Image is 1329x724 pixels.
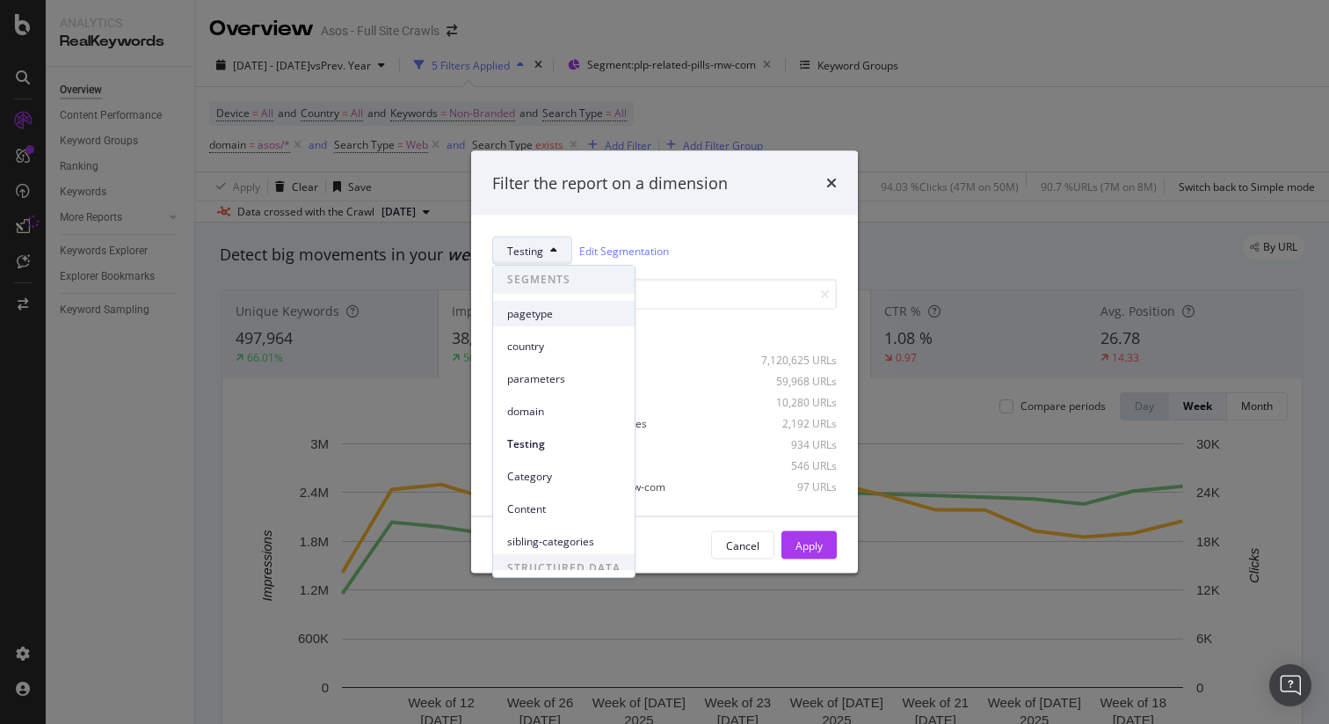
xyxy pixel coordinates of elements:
div: 97 URLs [751,479,837,494]
span: pagetype [507,306,621,322]
span: country [507,339,621,355]
button: Cancel [711,531,774,559]
input: Search [492,279,837,310]
span: Testing [507,243,543,258]
div: 10,280 URLs [751,394,837,409]
div: Open Intercom Messenger [1269,664,1311,706]
div: modal [471,150,858,574]
button: Testing [492,237,572,265]
div: 2,192 URLs [751,415,837,430]
span: domain [507,404,621,420]
span: SEGMENTS [493,266,635,294]
div: 59,968 URLs [751,373,837,388]
div: 7,120,625 URLs [751,352,837,367]
div: Filter the report on a dimension [492,172,728,194]
div: Select all data available [492,324,837,339]
div: times [826,172,837,194]
div: Apply [795,538,823,552]
a: Edit Segmentation [579,241,669,260]
span: Category [507,469,621,485]
span: STRUCTURED DATA [493,554,635,582]
span: Testing [507,436,621,452]
div: Cancel [726,538,759,552]
span: sibling-categories [507,534,621,550]
button: Apply [781,531,837,559]
div: 934 URLs [751,436,837,451]
span: Content [507,501,621,517]
span: parameters [507,371,621,387]
div: 546 URLs [751,457,837,472]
